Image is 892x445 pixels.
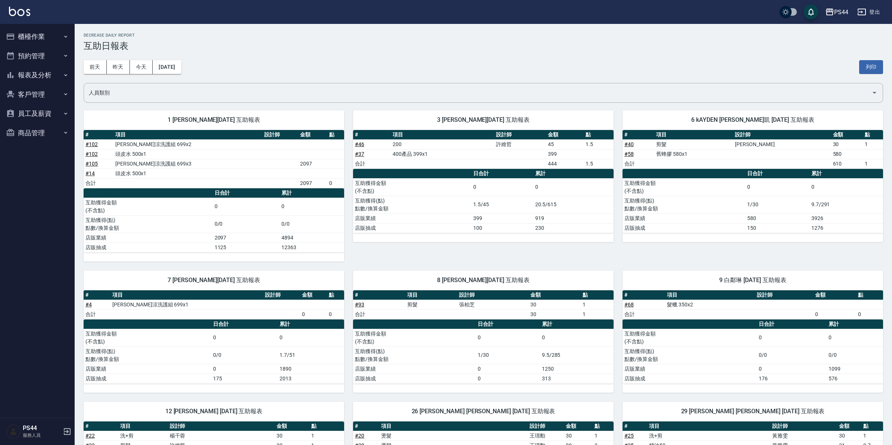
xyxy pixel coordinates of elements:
th: 累計 [280,188,344,198]
td: 1.5 [584,139,614,149]
td: 合計 [84,178,113,188]
th: 金額 [275,421,309,431]
td: 1099 [827,364,883,374]
td: 店販業績 [84,233,213,242]
table: a dense table [84,188,344,253]
td: 互助獲得(點) 點數/換算金額 [353,196,471,213]
td: 合計 [84,309,110,319]
td: 店販抽成 [84,374,211,383]
td: 1.7/51 [278,346,344,364]
td: 店販抽成 [623,223,745,233]
td: 1 [581,300,614,309]
td: 1276 [810,223,883,233]
td: 0 [757,364,827,374]
span: 8 [PERSON_NAME][DATE] 互助報表 [362,276,605,284]
th: # [84,421,118,431]
th: 點 [593,421,614,431]
table: a dense table [84,130,344,188]
td: 互助獲得金額 (不含點) [353,329,476,346]
button: save [804,4,818,19]
td: 919 [533,213,614,223]
span: 29 [PERSON_NAME] [PERSON_NAME] [DATE] 互助報表 [631,408,874,415]
th: 點 [584,130,614,140]
th: 金額 [298,130,327,140]
td: 燙髮 [379,431,528,441]
td: 2097 [298,159,327,169]
table: a dense table [353,130,614,169]
span: 26 [PERSON_NAME] [PERSON_NAME] [DATE] 互助報表 [362,408,605,415]
td: 互助獲得(點) 點數/換算金額 [84,346,211,364]
th: 點 [856,290,883,300]
td: [PERSON_NAME]涼洗護組 699x2 [113,139,262,149]
th: # [623,421,647,431]
td: 店販抽成 [353,223,471,233]
td: 175 [211,374,278,383]
td: 100 [471,223,533,233]
td: 店販抽成 [84,242,213,252]
td: 許維哲 [494,139,546,149]
h3: 互助日報表 [84,41,883,51]
td: 店販業績 [623,364,757,374]
th: 設計師 [494,130,546,140]
th: 點 [581,290,614,300]
a: #37 [355,151,364,157]
th: 日合計 [213,188,280,198]
th: 點 [327,290,344,300]
td: 150 [745,223,809,233]
td: 楊千蓉 [168,431,275,441]
td: 店販業績 [623,213,745,223]
td: 20.5/615 [533,196,614,213]
td: 1/30 [476,346,540,364]
button: 商品管理 [3,123,72,143]
h2: Decrease Daily Report [84,33,883,38]
td: 1125 [213,242,280,252]
td: 0/0 [213,215,280,233]
a: #102 [85,151,98,157]
th: 設計師 [263,290,300,300]
th: 累計 [827,319,883,329]
td: 1.5 [584,159,614,169]
td: 30 [564,431,593,441]
button: 報表及分析 [3,65,72,85]
th: 金額 [837,421,861,431]
th: 金額 [528,290,581,300]
button: 櫃檯作業 [3,27,72,46]
td: 互助獲得(點) 點數/換算金額 [623,346,757,364]
td: 互助獲得金額 (不含點) [623,329,757,346]
td: 1/30 [745,196,809,213]
a: #22 [85,433,95,439]
td: 0 [540,329,614,346]
td: 洗+剪 [118,431,168,441]
th: 金額 [546,130,584,140]
table: a dense table [623,169,883,233]
a: #20 [355,433,364,439]
td: 176 [757,374,827,383]
td: 合計 [623,159,654,169]
td: 互助獲得金額 (不含點) [353,178,471,196]
td: 4894 [280,233,344,242]
td: 0 [476,374,540,383]
td: 9.5/285 [540,346,614,364]
button: 前天 [84,60,107,74]
img: Person [6,424,21,439]
td: 1890 [278,364,344,374]
td: 黃雅雯 [770,431,837,441]
td: 399 [546,149,584,159]
a: #46 [355,141,364,147]
th: 點 [327,130,344,140]
td: 0 [211,364,278,374]
th: 日合計 [476,319,540,329]
a: #25 [624,433,634,439]
table: a dense table [623,130,883,169]
td: 互助獲得金額 (不含點) [623,178,745,196]
td: 0 [813,309,856,319]
td: 洗+剪 [647,431,770,441]
a: #102 [85,141,98,147]
span: 7 [PERSON_NAME][DATE] 互助報表 [93,276,335,284]
td: 1 [863,159,883,169]
th: # [353,421,379,431]
th: 項目 [113,130,262,140]
td: 200 [391,139,494,149]
td: 1 [861,431,883,441]
td: 0/0 [757,346,827,364]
